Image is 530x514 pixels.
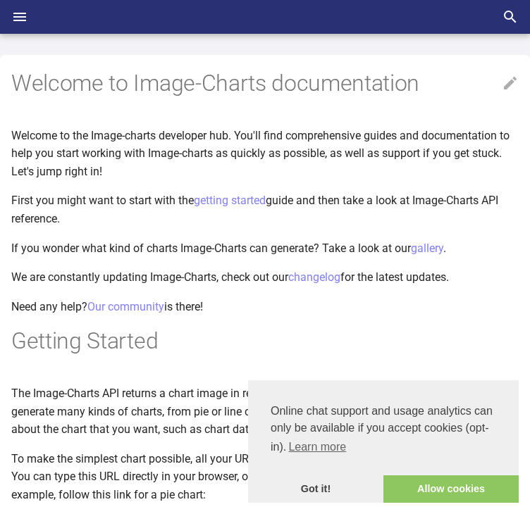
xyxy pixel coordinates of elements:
a: gallery [411,242,443,255]
p: We are constantly updating Image-Charts, check out our for the latest updates. [11,268,519,287]
p: Need any help? is there! [11,298,519,316]
span: Online chat support and usage analytics can only be available if you accept cookies (opt-in). [271,403,496,458]
h1: Welcome to Image-Charts documentation [11,69,519,99]
a: learn more about cookies [286,437,348,458]
a: Our community [87,300,164,313]
a: dismiss cookie message [248,475,383,503]
p: The Image-Charts API returns a chart image in response to a URL GET or POST request. The API can ... [11,384,519,439]
h1: Getting Started [11,327,519,356]
p: If you wonder what kind of charts Image-Charts can generate? Take a look at our . [11,239,519,258]
div: cookieconsent [248,380,519,503]
p: To make the simplest chart possible, all your URL needs to specify is the chart type, data, and s... [11,450,519,504]
p: First you might want to start with the guide and then take a look at Image-Charts API reference. [11,192,519,227]
a: getting started [194,194,266,207]
a: changelog [288,270,340,284]
p: Welcome to the Image-charts developer hub. You'll find comprehensive guides and documentation to ... [11,127,519,181]
a: allow cookies [383,475,519,503]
